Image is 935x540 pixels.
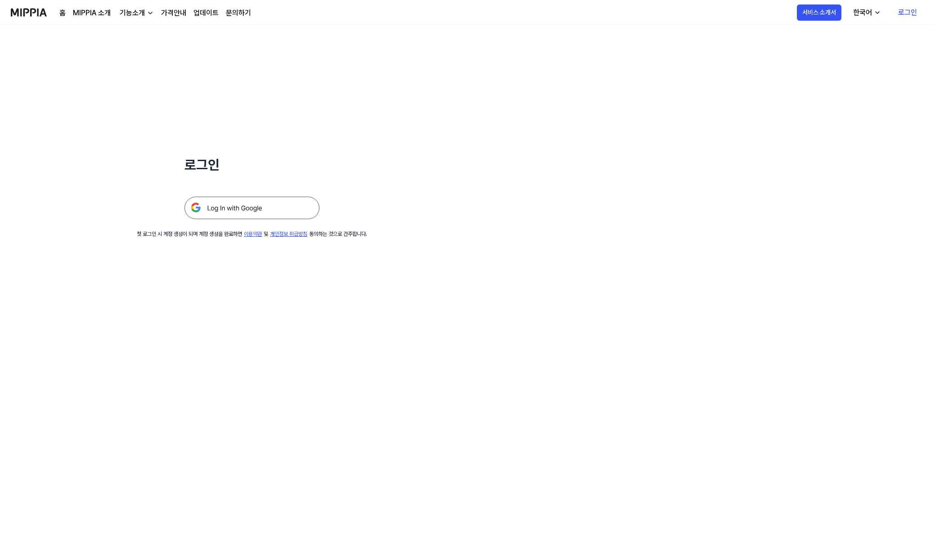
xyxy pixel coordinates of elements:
[59,8,66,18] a: 홈
[118,8,147,18] div: 기능소개
[147,9,154,17] img: down
[193,8,219,18] a: 업데이트
[244,231,262,237] a: 이용약관
[797,4,841,21] button: 서비스 소개서
[184,197,319,219] img: 구글 로그인 버튼
[846,4,886,22] button: 한국어
[851,7,874,18] div: 한국어
[73,8,111,18] a: MIPPIA 소개
[161,8,186,18] a: 가격안내
[118,8,154,18] button: 기능소개
[184,155,319,175] h1: 로그인
[137,230,367,238] div: 첫 로그인 시 계정 생성이 되며 계정 생성을 완료하면 및 동의하는 것으로 간주합니다.
[270,231,307,237] a: 개인정보 취급방침
[226,8,251,18] a: 문의하기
